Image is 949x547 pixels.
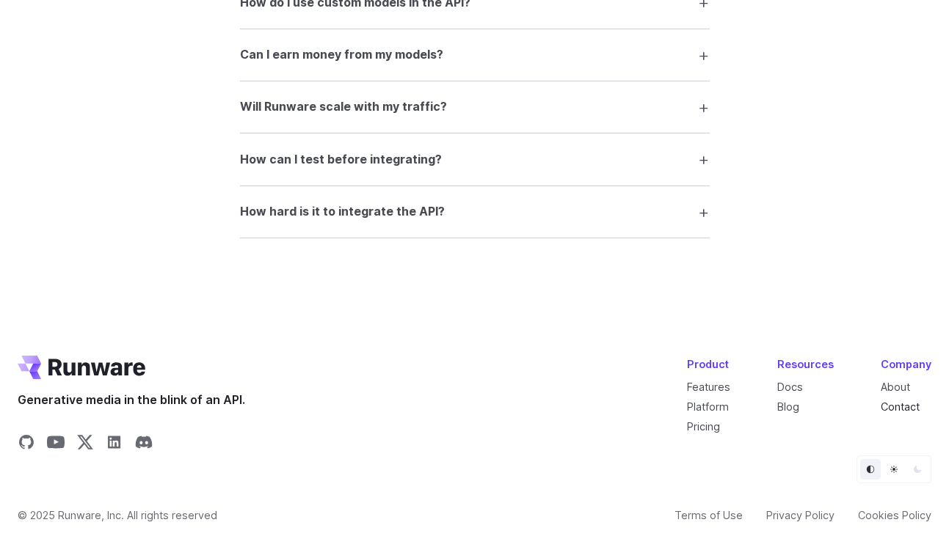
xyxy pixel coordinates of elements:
h3: How hard is it to integrate the API? [240,202,445,221]
div: Resources [777,356,834,372]
div: Company [881,356,931,372]
a: Terms of Use [675,507,743,524]
button: Light [884,459,904,480]
button: Dark [907,459,928,480]
span: © 2025 Runware, Inc. All rights reserved [18,507,217,524]
summary: How can I test before integrating? [240,145,710,173]
h3: Can I earn money from my models? [240,45,443,65]
ul: Theme selector [857,455,931,483]
h3: Will Runware scale with my traffic? [240,98,447,117]
a: Privacy Policy [766,507,835,524]
summary: How hard is it to integrate the API? [240,198,710,226]
a: Blog [777,400,799,413]
a: Share on LinkedIn [106,433,123,455]
a: Pricing [687,420,720,433]
button: Default [860,459,881,480]
span: Generative media in the blink of an API. [18,391,245,410]
a: About [881,381,910,393]
a: Go to / [18,356,145,379]
a: Share on YouTube [47,433,65,455]
a: Contact [881,400,920,413]
a: Platform [687,400,729,413]
a: Share on GitHub [18,433,35,455]
a: Docs [777,381,803,393]
a: Cookies Policy [858,507,931,524]
summary: Can I earn money from my models? [240,41,710,69]
a: Share on X [76,433,94,455]
a: Features [687,381,730,393]
div: Product [687,356,730,372]
h3: How can I test before integrating? [240,150,442,169]
summary: Will Runware scale with my traffic? [240,93,710,121]
a: Share on Discord [135,433,153,455]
